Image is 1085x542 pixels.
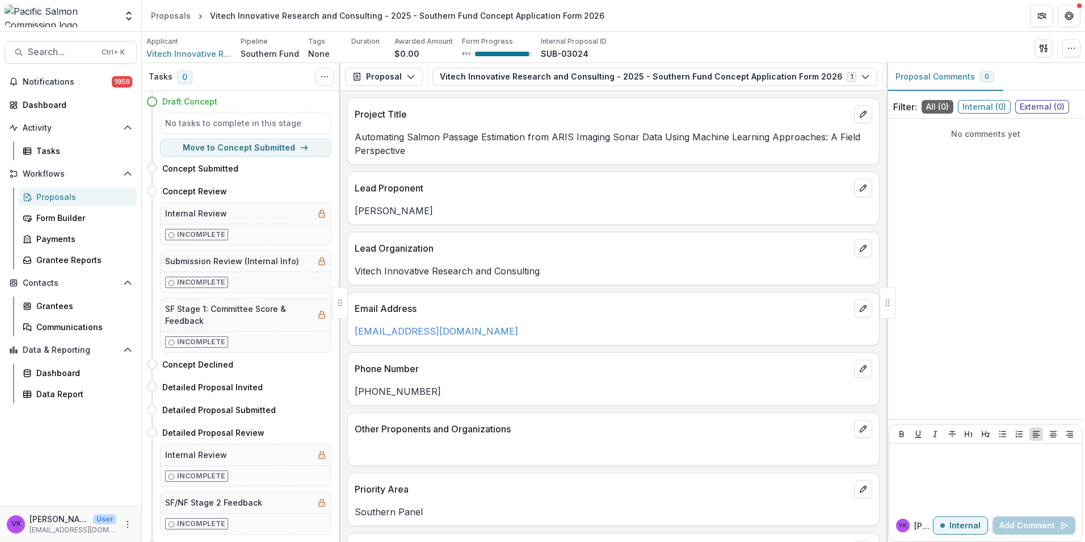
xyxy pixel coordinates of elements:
button: Notifications1959 [5,73,137,91]
button: Internal [933,516,988,535]
a: Tasks [18,141,137,160]
p: Southern Fund [241,48,299,60]
button: edit [854,480,872,498]
span: Search... [28,47,95,57]
button: Align Center [1046,427,1060,441]
a: Dashboard [18,364,137,382]
a: [EMAIL_ADDRESS][DOMAIN_NAME] [355,326,518,337]
div: Dashboard [23,99,128,111]
h5: Internal Review [165,207,227,219]
p: Internal [949,521,981,531]
span: 0 [177,70,192,84]
span: Data & Reporting [23,345,119,355]
div: Ctrl + K [99,46,127,59]
p: [EMAIL_ADDRESS][DOMAIN_NAME] [30,525,116,535]
button: Heading 1 [962,427,975,441]
p: Southern Panel [355,505,872,519]
button: edit [854,420,872,438]
button: Italicize [928,427,942,441]
button: View Attached Files [882,68,900,86]
h5: SF/NF Stage 2 Feedback [165,497,262,508]
p: [PERSON_NAME] [914,520,933,532]
button: edit [854,299,872,318]
p: Incomplete [177,471,225,481]
p: Tags [308,36,325,47]
div: Payments [36,233,128,245]
p: 95 % [462,50,470,58]
button: Align Right [1063,427,1076,441]
h4: Concept Declined [162,358,233,370]
p: Filter: [893,100,917,114]
span: Internal ( 0 ) [958,100,1011,114]
img: Pacific Salmon Commission logo [5,5,116,27]
p: No comments yet [893,128,1078,140]
div: Form Builder [36,212,128,224]
button: Proposal Comments [886,63,1003,91]
p: [PERSON_NAME] [30,513,89,525]
h4: Concept Review [162,185,227,197]
p: Form Progress [462,36,513,47]
p: Incomplete [177,337,225,347]
button: Proposal [345,68,423,86]
div: Communications [36,321,128,333]
button: Open Contacts [5,274,137,292]
button: Strike [945,427,959,441]
a: Payments [18,230,137,248]
p: Pipeline [241,36,268,47]
span: All ( 0 ) [922,100,953,114]
p: User [93,514,116,524]
p: Project Title [355,107,850,121]
span: Notifications [23,77,112,87]
nav: breadcrumb [146,7,609,24]
button: Partners [1031,5,1053,27]
div: Data Report [36,388,128,400]
button: Add Comment [993,516,1075,535]
p: Applicant [146,36,178,47]
button: Get Help [1058,5,1080,27]
p: Phone Number [355,362,850,376]
span: External ( 0 ) [1015,100,1069,114]
button: edit [854,105,872,123]
a: Data Report [18,385,137,403]
div: Vitech Innovative Research and Consulting - 2025 - Southern Fund Concept Application Form 2026 [210,10,604,22]
span: 1959 [112,76,132,87]
button: Move to Concept Submitted [160,139,331,157]
button: Search... [5,41,137,64]
button: Open Activity [5,119,137,137]
button: Open entity switcher [121,5,137,27]
p: [PHONE_NUMBER] [355,385,872,398]
a: Vitech Innovative Research and Consulting [146,48,232,60]
a: Proposals [18,187,137,206]
div: Tasks [36,145,128,157]
h4: Detailed Proposal Review [162,427,264,439]
button: Align Left [1029,427,1043,441]
p: Automating Salmon Passage Estimation from ARIS Imaging Sonar Data Using Machine Learning Approach... [355,130,872,157]
h5: No tasks to complete in this stage [165,117,326,129]
p: Priority Area [355,482,850,496]
h5: SF Stage 1: Committee Score & Feedback [165,303,313,327]
div: Proposals [151,10,191,22]
div: Victor Keong [11,520,21,528]
h4: Detailed Proposal Submitted [162,404,276,416]
button: Open Workflows [5,165,137,183]
button: Bold [895,427,909,441]
p: Lead Organization [355,241,850,255]
a: Dashboard [5,95,137,114]
p: Duration [351,36,380,47]
p: None [308,48,330,60]
button: edit [854,239,872,257]
div: Dashboard [36,367,128,379]
h5: Internal Review [165,449,227,461]
div: Proposals [36,191,128,203]
p: Incomplete [177,277,225,287]
p: Other Proponents and Organizations [355,422,850,436]
span: Contacts [23,278,119,288]
h4: Draft Concept [162,95,217,107]
button: edit [854,179,872,197]
p: [PERSON_NAME] [355,204,872,218]
button: Underline [911,427,925,441]
span: Workflows [23,169,119,179]
a: Grantees [18,297,137,315]
p: $0.00 [394,48,419,60]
